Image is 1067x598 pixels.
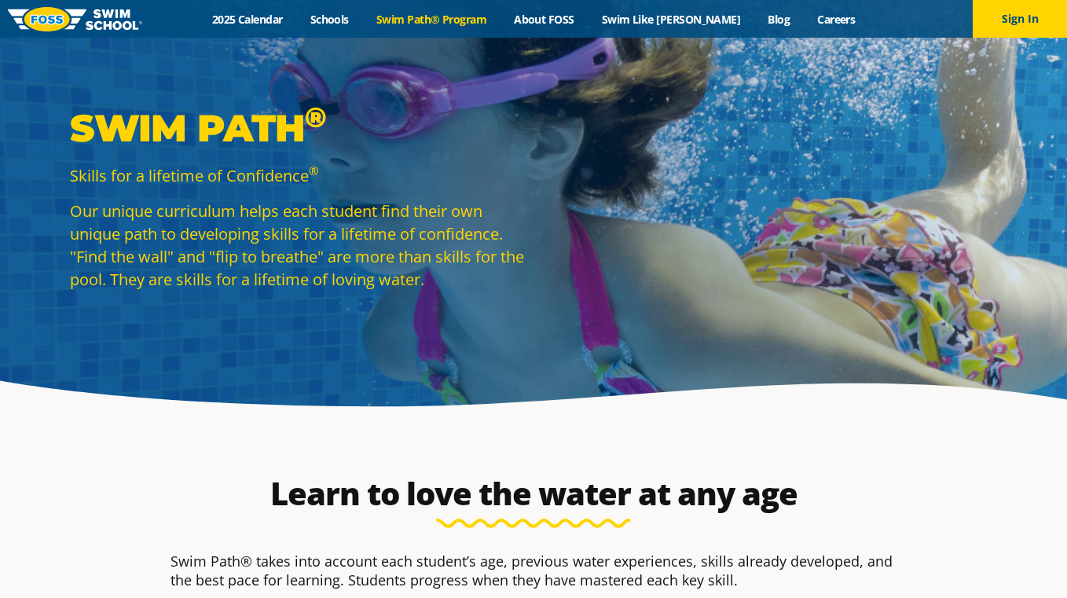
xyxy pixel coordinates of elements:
p: Swim Path [70,105,526,152]
p: Our unique curriculum helps each student find their own unique path to developing skills for a li... [70,200,526,291]
sup: ® [305,100,326,134]
a: Swim Like [PERSON_NAME] [588,12,754,27]
h2: Learn to love the water at any age [163,475,904,512]
a: Careers [804,12,869,27]
a: Schools [296,12,362,27]
sup: ® [309,163,318,178]
p: Skills for a lifetime of Confidence [70,164,526,187]
a: About FOSS [500,12,588,27]
img: FOSS Swim School Logo [8,7,142,31]
p: Swim Path® takes into account each student’s age, previous water experiences, skills already deve... [170,552,896,589]
a: 2025 Calendar [198,12,296,27]
a: Swim Path® Program [362,12,500,27]
a: Blog [754,12,804,27]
